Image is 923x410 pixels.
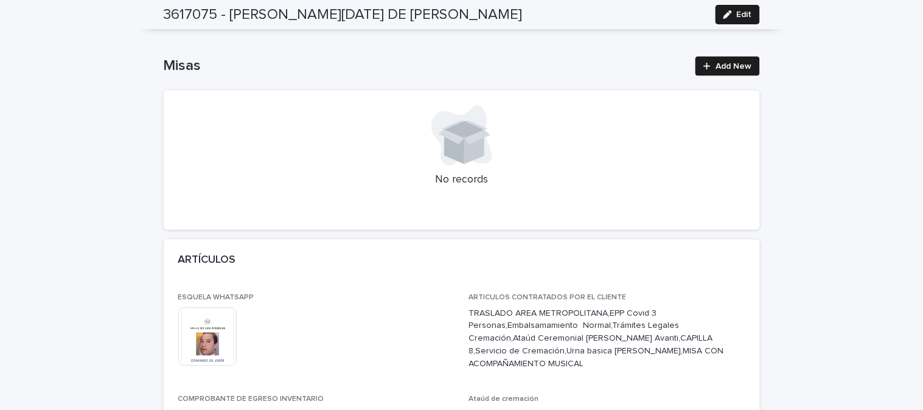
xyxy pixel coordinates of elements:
h2: ARTÍCULOS [178,254,236,268]
p: No records [178,173,745,187]
span: COMPROBANTE DE EGRESO INVENTARIO [178,396,324,403]
span: ARTICULOS CONTRATADOS POR EL CLIENTE [469,294,627,302]
span: ESQUELA WHATSAPP [178,294,254,302]
span: Edit [737,10,752,19]
p: TRASLADO AREA METROPOLITANA,EPP Covid 3 Personas,Embalsamamiento Normal,Trámites Legales Cremació... [469,308,745,371]
span: Ataúd de cremación [469,396,539,403]
h1: Misas [164,57,689,75]
button: Edit [716,5,760,24]
h2: 3617075 - [PERSON_NAME][DATE] DE [PERSON_NAME] [164,6,523,24]
a: Add New [695,57,759,76]
span: Add New [716,62,752,71]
